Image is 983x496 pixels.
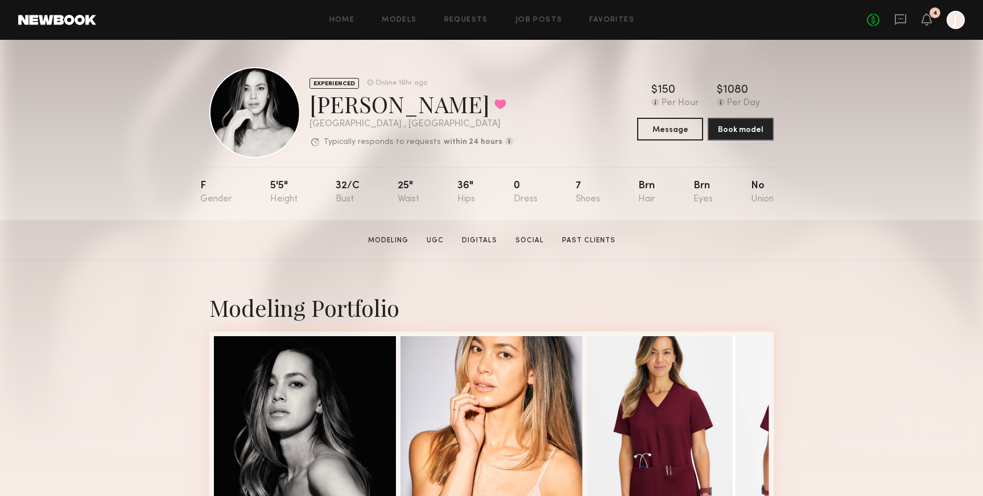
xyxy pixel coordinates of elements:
a: Home [329,16,355,24]
div: 0 [514,181,538,204]
div: F [200,181,232,204]
div: [PERSON_NAME] [309,89,513,119]
a: UGC [422,235,448,246]
a: Job Posts [515,16,563,24]
div: 5'5" [270,181,298,204]
a: Digitals [457,235,502,246]
a: Social [511,235,548,246]
div: Per Day [727,98,760,109]
div: 25" [398,181,419,204]
div: Online 16hr ago [375,80,427,87]
div: Brn [693,181,713,204]
div: No [751,181,774,204]
a: Models [382,16,416,24]
div: 36" [457,181,475,204]
div: 150 [658,85,675,96]
div: [GEOGRAPHIC_DATA] , [GEOGRAPHIC_DATA] [309,119,513,129]
a: Modeling [364,235,413,246]
a: Favorites [589,16,634,24]
div: 4 [933,10,937,16]
a: J [947,11,965,29]
button: Message [637,118,703,140]
b: within 24 hours [444,138,502,146]
div: Brn [638,181,655,204]
div: 7 [576,181,600,204]
div: 1080 [723,85,748,96]
div: 32/c [336,181,360,204]
div: $ [651,85,658,96]
button: Book model [708,118,774,140]
a: Past Clients [557,235,620,246]
div: Modeling Portfolio [209,292,774,323]
div: $ [717,85,723,96]
div: Per Hour [662,98,699,109]
div: EXPERIENCED [309,78,359,89]
a: Requests [444,16,488,24]
p: Typically responds to requests [324,138,441,146]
